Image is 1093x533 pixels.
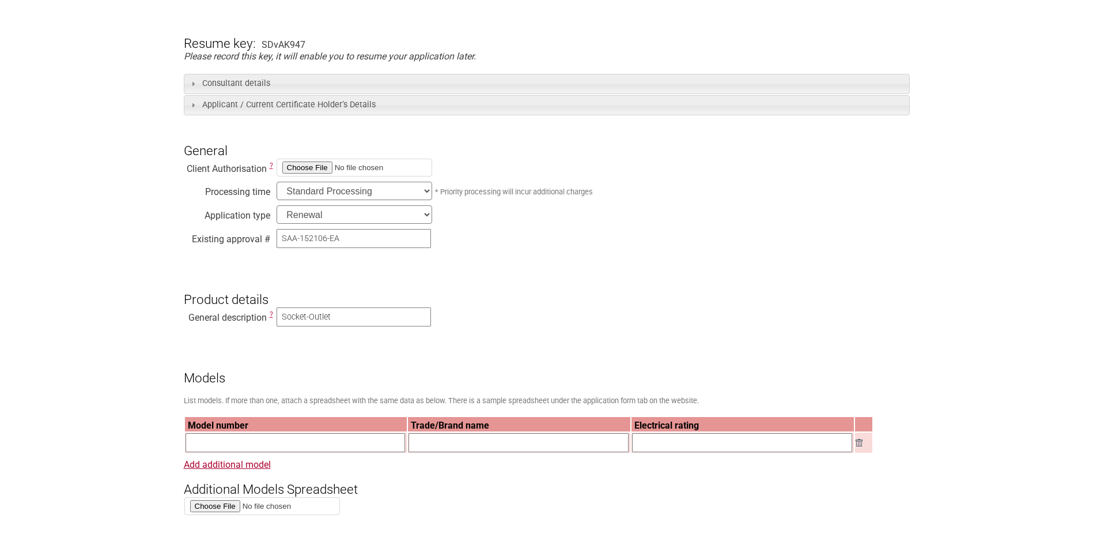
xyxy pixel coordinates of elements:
[631,417,854,431] th: Electrical rating
[184,95,910,115] h3: Applicant / Current Certificate Holder’s Details
[408,417,630,431] th: Trade/Brand name
[184,351,910,385] h3: Models
[435,187,593,196] small: * Priority processing will incur additional charges
[262,39,305,50] div: SDvAK947
[184,396,699,405] small: List models. If more than one, attach a spreadsheet with the same data as below. There is a sampl...
[270,310,273,318] span: This is a description of the “type” of electrical equipment being more specific than the Regulato...
[184,459,271,470] a: Add additional model
[184,207,270,219] div: Application type
[184,272,910,307] h3: Product details
[184,124,910,159] h3: General
[184,51,476,62] em: Please record this key, it will enable you to resume your application later.
[856,439,863,446] img: Remove
[270,162,273,170] span: Consultants must upload a copy of the Letter of Authorisation and Terms, Conditions and Obligatio...
[184,309,270,321] div: General description
[184,74,910,94] h3: Consultant details
[185,417,407,431] th: Model number
[184,463,910,497] h3: Additional Models Spreadsheet
[184,231,270,242] div: Existing approval #
[184,16,256,51] h3: Resume key:
[184,160,270,172] div: Client Authorisation
[184,183,270,195] div: Processing time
